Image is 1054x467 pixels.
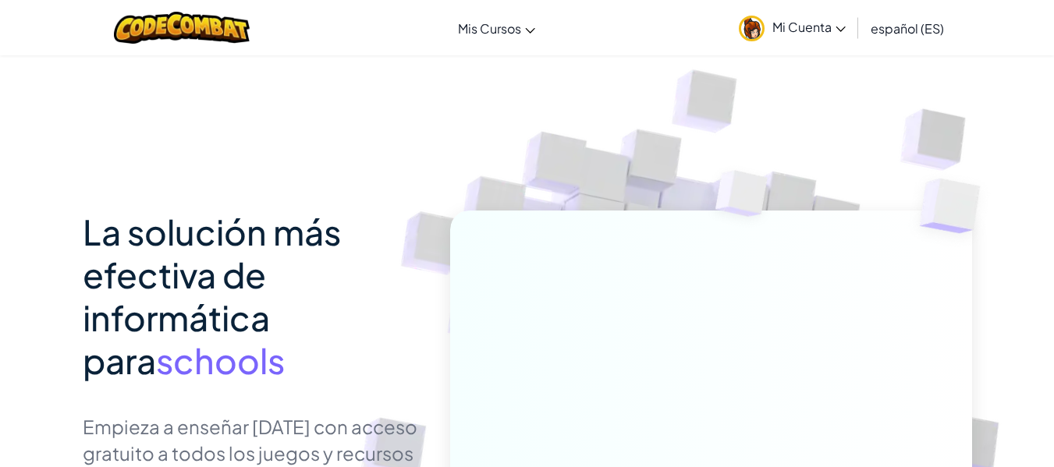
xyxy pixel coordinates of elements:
[871,20,944,37] span: español (ES)
[772,19,846,35] span: Mi Cuenta
[889,140,1024,272] img: Overlap cubes
[863,7,952,49] a: español (ES)
[114,12,250,44] img: CodeCombat logo
[450,7,543,49] a: Mis Cursos
[731,3,853,52] a: Mi Cuenta
[83,210,341,382] span: La solución más efectiva de informática para
[739,16,765,41] img: avatar
[686,140,798,256] img: Overlap cubes
[458,20,521,37] span: Mis Cursos
[156,338,285,382] span: schools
